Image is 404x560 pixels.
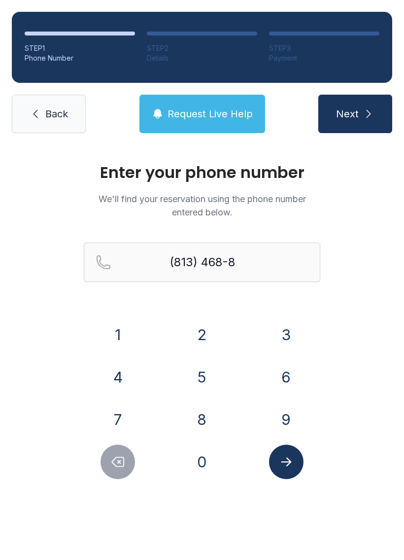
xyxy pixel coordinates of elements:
div: STEP 2 [147,43,257,53]
button: 3 [269,317,303,352]
button: 0 [185,445,219,479]
div: STEP 3 [269,43,379,53]
button: Delete number [101,445,135,479]
input: Reservation phone number [84,243,320,282]
span: Request Live Help [168,107,253,121]
div: Phone Number [25,53,135,63]
button: 2 [185,317,219,352]
button: 6 [269,360,303,394]
button: Submit lookup form [269,445,303,479]
span: Next [336,107,359,121]
h1: Enter your phone number [84,165,320,180]
button: 7 [101,402,135,437]
button: 8 [185,402,219,437]
button: 1 [101,317,135,352]
button: 5 [185,360,219,394]
button: 9 [269,402,303,437]
button: 4 [101,360,135,394]
span: Back [45,107,68,121]
div: STEP 1 [25,43,135,53]
div: Payment [269,53,379,63]
div: Details [147,53,257,63]
p: We'll find your reservation using the phone number entered below. [84,192,320,219]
